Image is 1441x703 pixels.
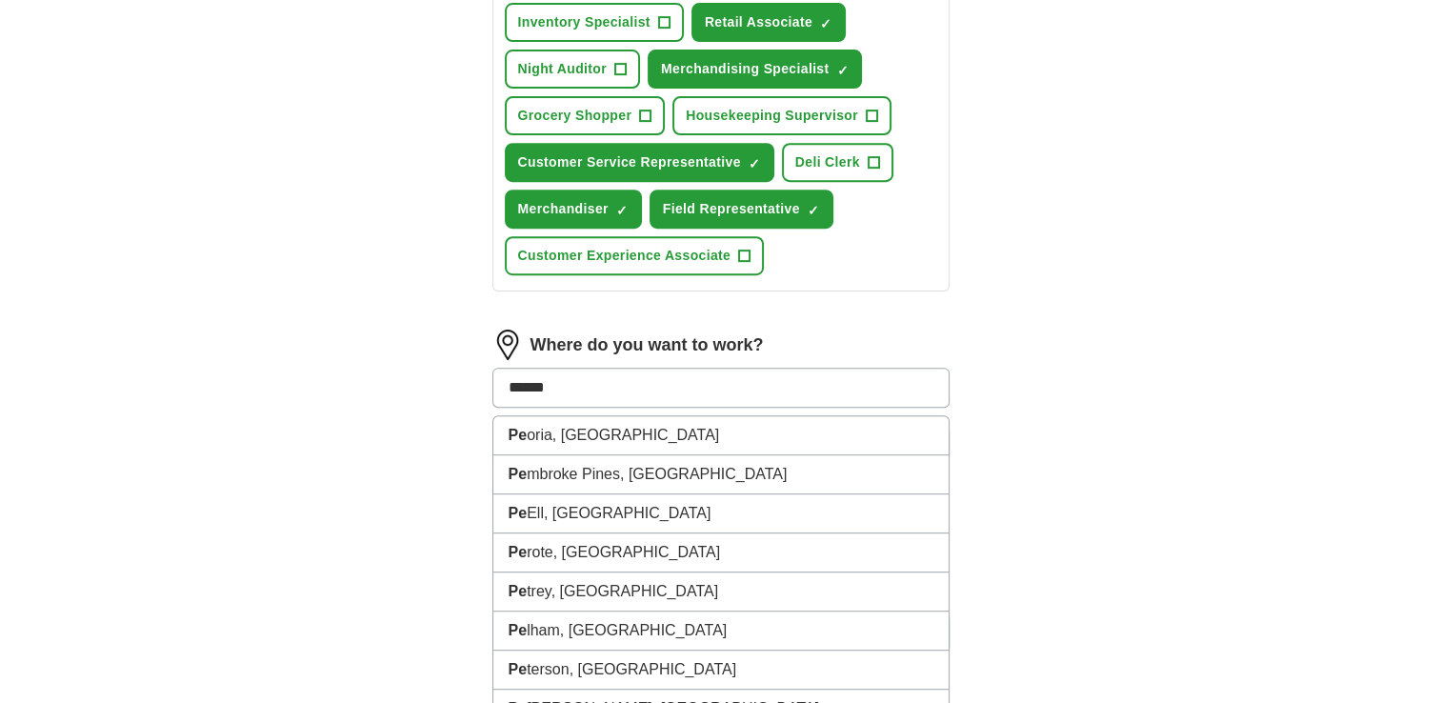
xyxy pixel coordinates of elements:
[648,50,862,89] button: Merchandising Specialist✓
[518,106,632,126] span: Grocery Shopper
[505,3,684,42] button: Inventory Specialist
[493,416,949,455] li: oria, [GEOGRAPHIC_DATA]
[509,583,528,599] strong: Pe
[661,59,829,79] span: Merchandising Specialist
[795,152,860,172] span: Deli Clerk
[705,12,812,32] span: Retail Associate
[493,651,949,690] li: terson, [GEOGRAPHIC_DATA]
[686,106,858,126] span: Housekeeping Supervisor
[650,190,833,229] button: Field Representative✓
[672,96,891,135] button: Housekeeping Supervisor
[616,203,628,218] span: ✓
[509,427,528,443] strong: Pe
[493,612,949,651] li: lham, [GEOGRAPHIC_DATA]
[782,143,893,182] button: Deli Clerk
[493,533,949,572] li: rote, [GEOGRAPHIC_DATA]
[530,332,764,358] label: Where do you want to work?
[509,622,528,638] strong: Pe
[505,50,640,89] button: Night Auditor
[493,572,949,612] li: trey, [GEOGRAPHIC_DATA]
[505,143,774,182] button: Customer Service Representative✓
[505,96,666,135] button: Grocery Shopper
[518,199,609,219] span: Merchandiser
[836,63,848,78] span: ✓
[663,199,800,219] span: Field Representative
[820,16,831,31] span: ✓
[505,236,765,275] button: Customer Experience Associate
[518,152,741,172] span: Customer Service Representative
[505,190,642,229] button: Merchandiser✓
[509,505,528,521] strong: Pe
[492,330,523,360] img: location.png
[518,246,731,266] span: Customer Experience Associate
[509,466,528,482] strong: Pe
[691,3,846,42] button: Retail Associate✓
[808,203,819,218] span: ✓
[509,661,528,677] strong: Pe
[749,156,760,171] span: ✓
[493,494,949,533] li: Ell, [GEOGRAPHIC_DATA]
[493,455,949,494] li: mbroke Pines, [GEOGRAPHIC_DATA]
[509,544,528,560] strong: Pe
[518,59,607,79] span: Night Auditor
[518,12,650,32] span: Inventory Specialist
